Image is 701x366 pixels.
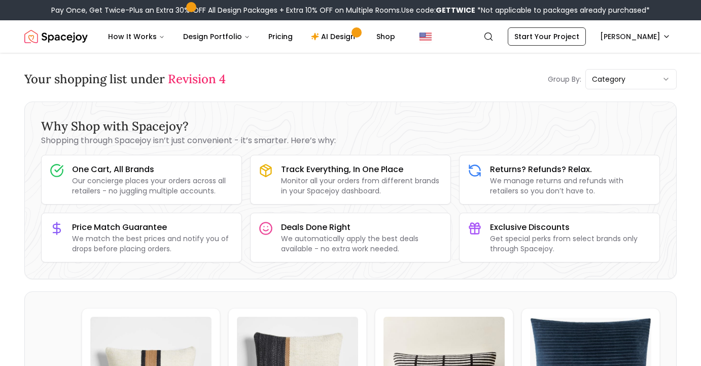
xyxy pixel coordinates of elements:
img: Spacejoy Logo [24,26,88,47]
h3: Returns? Refunds? Relax. [490,163,651,176]
button: Design Portfolio [175,26,258,47]
a: Spacejoy [24,26,88,47]
img: United States [419,30,432,43]
p: We automatically apply the best deals available - no extra work needed. [281,234,442,254]
a: Shop [368,26,403,47]
b: GETTWICE [436,5,475,15]
p: Monitor all your orders from different brands in your Spacejoy dashboard. [281,176,442,196]
p: We manage returns and refunds with retailers so you don’t have to. [490,176,651,196]
span: *Not applicable to packages already purchased* [475,5,650,15]
button: How It Works [100,26,173,47]
nav: Main [100,26,403,47]
h3: Why Shop with Spacejoy? [41,118,660,135]
p: We match the best prices and notify you of drops before placing orders. [72,234,233,254]
button: [PERSON_NAME] [594,27,677,46]
a: Start Your Project [508,27,586,46]
p: Group By: [548,74,581,84]
h3: Deals Done Right [281,221,442,234]
span: Revision 4 [168,71,226,87]
p: Shopping through Spacejoy isn’t just convenient - it’s smarter. Here’s why: [41,135,660,147]
span: Use code: [401,5,475,15]
h3: One Cart, All Brands [72,163,233,176]
a: AI Design [303,26,366,47]
a: Pricing [260,26,301,47]
h3: Your shopping list under [24,71,226,87]
h3: Track Everything, In One Place [281,163,442,176]
p: Our concierge places your orders across all retailers - no juggling multiple accounts. [72,176,233,196]
nav: Global [24,20,677,53]
h3: Price Match Guarantee [72,221,233,234]
p: Get special perks from select brands only through Spacejoy. [490,234,651,254]
h3: Exclusive Discounts [490,221,651,234]
div: Pay Once, Get Twice-Plus an Extra 30% OFF All Design Packages + Extra 10% OFF on Multiple Rooms. [51,5,650,15]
